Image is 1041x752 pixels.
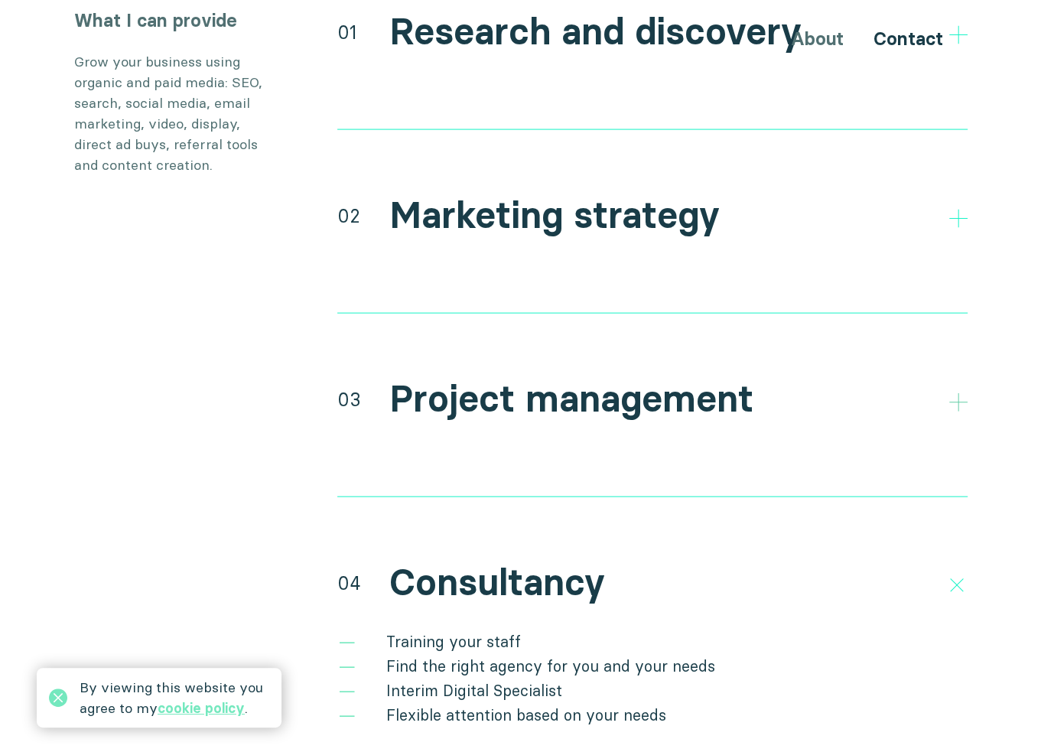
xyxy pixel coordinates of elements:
[337,703,968,728] li: Flexible attention based on your needs
[158,699,245,717] a: cookie policy
[389,561,605,605] h2: Consultancy
[389,377,753,422] h2: Project management
[80,677,269,718] div: By viewing this website you agree to my .
[74,51,273,175] p: Grow your business using organic and paid media: SEO, search, social media, email marketing, vide...
[337,569,361,597] div: 04
[389,10,802,54] h2: Research and discovery
[337,654,968,679] li: Find the right agency for you and your needs
[337,202,360,230] div: 02
[337,18,357,46] div: 01
[389,194,720,238] h2: Marketing strategy
[873,28,943,50] a: Contact
[337,630,968,654] li: Training your staff
[74,8,273,34] h3: What I can provide
[337,679,968,703] li: Interim Digital Specialist
[337,386,361,413] div: 03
